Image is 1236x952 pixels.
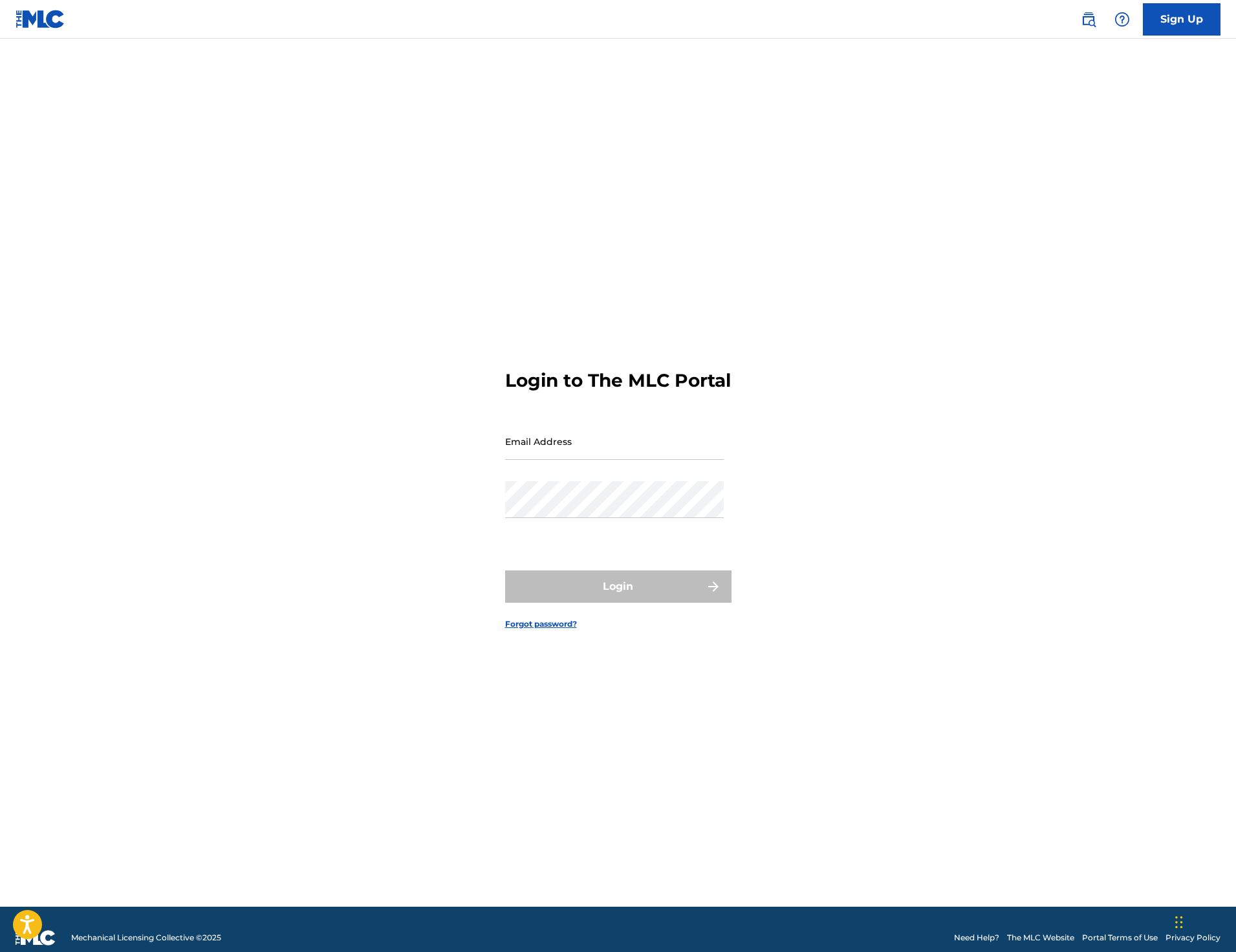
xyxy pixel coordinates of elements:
a: The MLC Website [1007,932,1074,944]
div: Widget pro chat [1171,890,1236,952]
a: Forgot password? [505,618,577,630]
h3: Login to The MLC Portal [505,369,731,392]
a: Portal Terms of Use [1082,932,1158,944]
a: Sign Up [1143,3,1220,36]
img: search [1081,12,1096,27]
a: Privacy Policy [1166,932,1220,944]
div: Help [1109,6,1135,32]
a: Need Help? [954,932,999,944]
div: Přetáhnout [1175,903,1183,942]
span: Mechanical Licensing Collective © 2025 [71,932,221,944]
img: help [1114,12,1130,27]
iframe: Chat Widget [1171,890,1236,952]
a: Public Search [1076,6,1101,32]
img: MLC Logo [16,10,65,28]
img: logo [16,930,56,946]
